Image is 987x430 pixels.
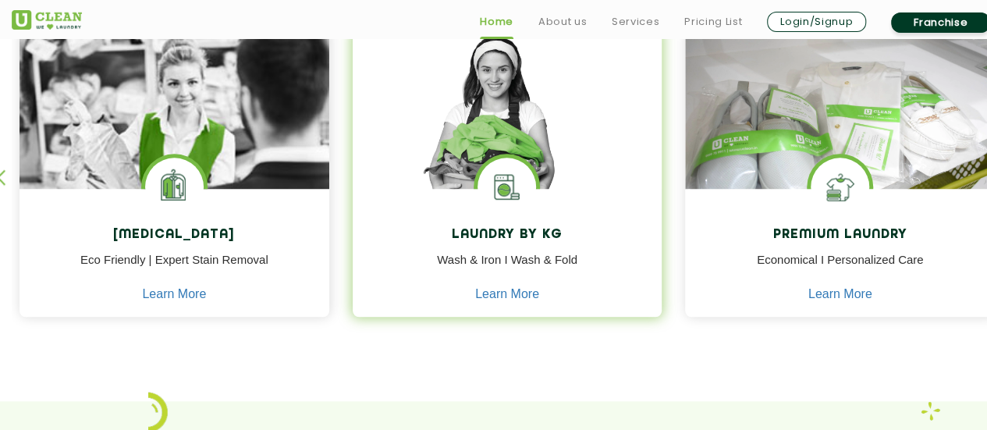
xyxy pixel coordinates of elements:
img: laundry washing machine [478,158,536,216]
a: About us [538,12,587,31]
p: Economical I Personalized Care [697,251,983,286]
img: Laundry wash and iron [921,401,940,421]
h4: Premium Laundry [697,228,983,243]
a: Learn More [475,287,539,301]
a: Learn More [142,287,206,301]
h4: [MEDICAL_DATA] [31,228,318,243]
h4: Laundry by Kg [364,228,651,243]
img: a girl with laundry basket [353,27,662,233]
img: UClean Laundry and Dry Cleaning [12,10,82,30]
a: Home [480,12,513,31]
a: Login/Signup [767,12,866,32]
img: Drycleaners near me [20,27,329,276]
a: Pricing List [684,12,742,31]
a: Learn More [808,287,872,301]
a: Services [612,12,659,31]
p: Eco Friendly | Expert Stain Removal [31,251,318,286]
img: Shoes Cleaning [811,158,869,216]
p: Wash & Iron I Wash & Fold [364,251,651,286]
img: Laundry Services near me [145,158,204,216]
